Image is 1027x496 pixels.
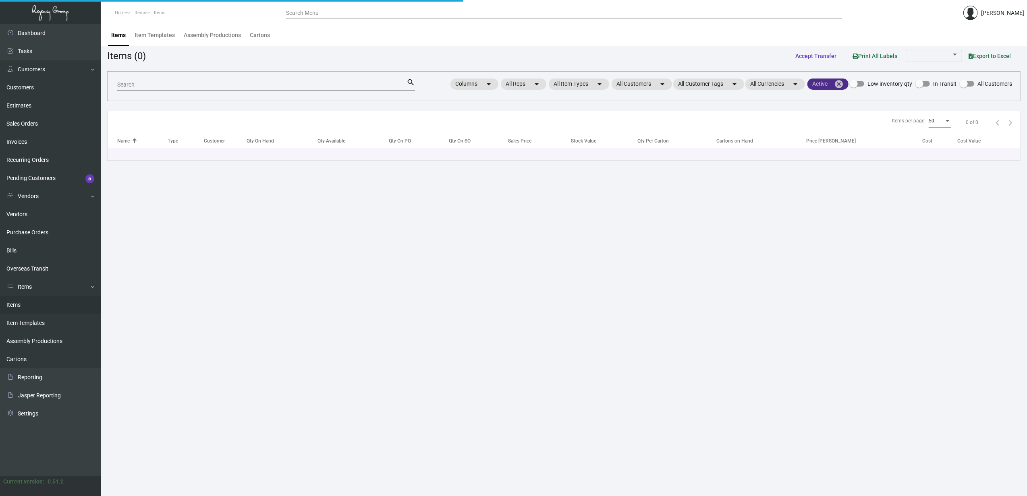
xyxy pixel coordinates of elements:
[389,137,411,145] div: Qty On PO
[247,137,274,145] div: Qty On Hand
[795,53,836,59] span: Accept Transfer
[963,6,978,20] img: admin@bootstrapmaster.com
[806,137,856,145] div: Price [PERSON_NAME]
[135,10,146,15] span: Items
[247,137,317,145] div: Qty On Hand
[107,49,146,63] div: Items (0)
[867,79,912,89] span: Low inventory qty
[317,137,389,145] div: Qty Available
[929,118,934,124] span: 50
[115,10,127,15] span: Home
[612,79,672,90] mat-chip: All Customers
[571,137,596,145] div: Stock Value
[958,137,1020,145] div: Cost Value
[204,134,247,148] th: Customer
[595,79,604,89] mat-icon: arrow_drop_down
[892,117,925,124] div: Items per page:
[508,137,532,145] div: Sales Price
[407,78,415,87] mat-icon: search
[929,118,951,124] mat-select: Items per page:
[508,137,571,145] div: Sales Price
[532,79,542,89] mat-icon: arrow_drop_down
[962,49,1017,63] button: Export to Excel
[716,137,753,145] div: Cartons on Hand
[111,31,126,39] div: Items
[117,137,168,145] div: Name
[549,79,609,90] mat-chip: All Item Types
[450,79,498,90] mat-chip: Columns
[806,137,922,145] div: Price [PERSON_NAME]
[389,137,449,145] div: Qty On PO
[48,477,64,486] div: 0.51.2
[673,79,744,90] mat-chip: All Customer Tags
[790,79,800,89] mat-icon: arrow_drop_down
[853,53,897,59] span: Print All Labels
[834,79,844,89] mat-icon: cancel
[449,137,471,145] div: Qty On SO
[933,79,956,89] span: In Transit
[789,49,843,63] button: Accept Transfer
[484,79,494,89] mat-icon: arrow_drop_down
[846,48,904,63] button: Print All Labels
[637,137,716,145] div: Qty Per Carton
[716,137,806,145] div: Cartons on Hand
[969,53,1011,59] span: Export to Excel
[730,79,739,89] mat-icon: arrow_drop_down
[250,31,270,39] div: Cartons
[135,31,175,39] div: Item Templates
[1004,116,1017,129] button: Next page
[501,79,546,90] mat-chip: All Reps
[991,116,1004,129] button: Previous page
[117,137,130,145] div: Name
[977,79,1012,89] span: All Customers
[154,10,166,15] span: Items
[168,137,178,145] div: Type
[184,31,241,39] div: Assembly Productions
[922,137,958,145] div: Cost
[966,119,978,126] div: 0 of 0
[658,79,667,89] mat-icon: arrow_drop_down
[449,137,508,145] div: Qty On SO
[637,137,669,145] div: Qty Per Carton
[922,137,932,145] div: Cost
[981,9,1024,17] div: [PERSON_NAME]
[317,137,345,145] div: Qty Available
[3,477,44,486] div: Current version:
[571,137,637,145] div: Stock Value
[745,79,805,90] mat-chip: All Currencies
[807,79,849,90] mat-chip: Active
[168,137,204,145] div: Type
[958,137,981,145] div: Cost Value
